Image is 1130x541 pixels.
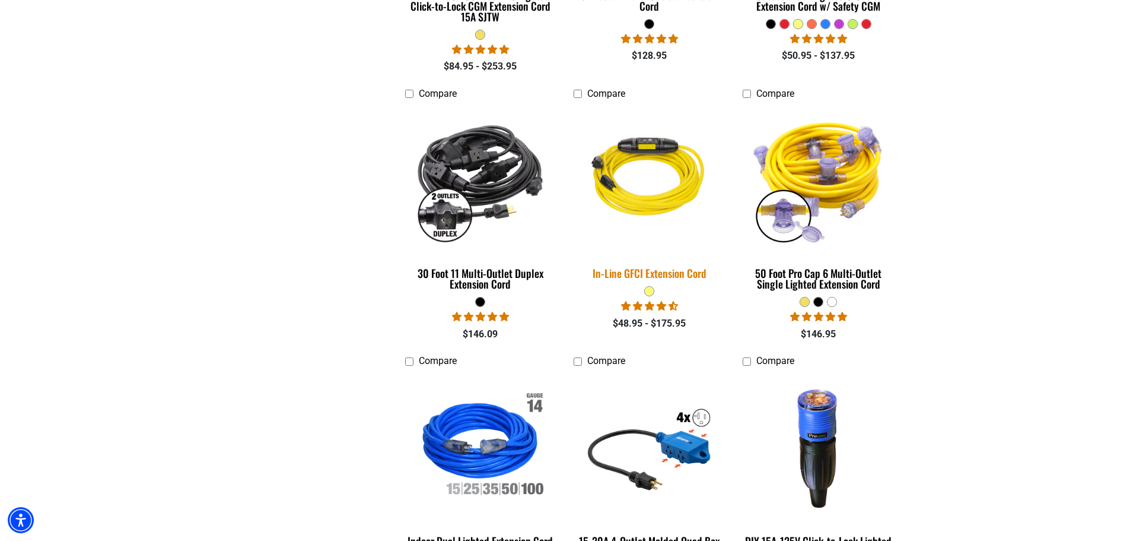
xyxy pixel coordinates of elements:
[566,103,733,255] img: Yellow
[790,311,847,322] span: 4.80 stars
[574,317,725,331] div: $48.95 - $175.95
[405,105,556,296] a: black 30 Foot 11 Multi-Outlet Duplex Extension Cord
[405,59,556,74] div: $84.95 - $253.95
[756,355,794,366] span: Compare
[574,268,725,279] div: In-Line GFCI Extension Cord
[744,111,893,248] img: yellow
[452,311,509,322] span: 5.00 stars
[8,507,34,533] div: Accessibility Menu
[621,300,678,312] span: 4.62 stars
[743,49,894,63] div: $50.95 - $137.95
[575,379,724,515] img: 15-20A 4-Outlet Molded Quad Box
[743,327,894,341] div: $146.95
[587,355,625,366] span: Compare
[405,268,556,289] div: 30 Foot 11 Multi-Outlet Duplex Extension Cord
[452,44,509,55] span: 4.84 stars
[405,327,556,341] div: $146.09
[743,268,894,289] div: 50 Foot Pro Cap 6 Multi-Outlet Single Lighted Extension Cord
[419,355,457,366] span: Compare
[790,33,847,45] span: 4.80 stars
[744,379,893,515] img: DIY 15A-125V Click-to-Lock Lighted Connector
[743,105,894,296] a: yellow 50 Foot Pro Cap 6 Multi-Outlet Single Lighted Extension Cord
[406,379,555,515] img: Indoor Dual Lighted Extension Cord w/ Safety CGM
[574,105,725,286] a: Yellow In-Line GFCI Extension Cord
[574,49,725,63] div: $128.95
[621,33,678,45] span: 4.95 stars
[406,111,555,248] img: black
[419,88,457,99] span: Compare
[587,88,625,99] span: Compare
[756,88,794,99] span: Compare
